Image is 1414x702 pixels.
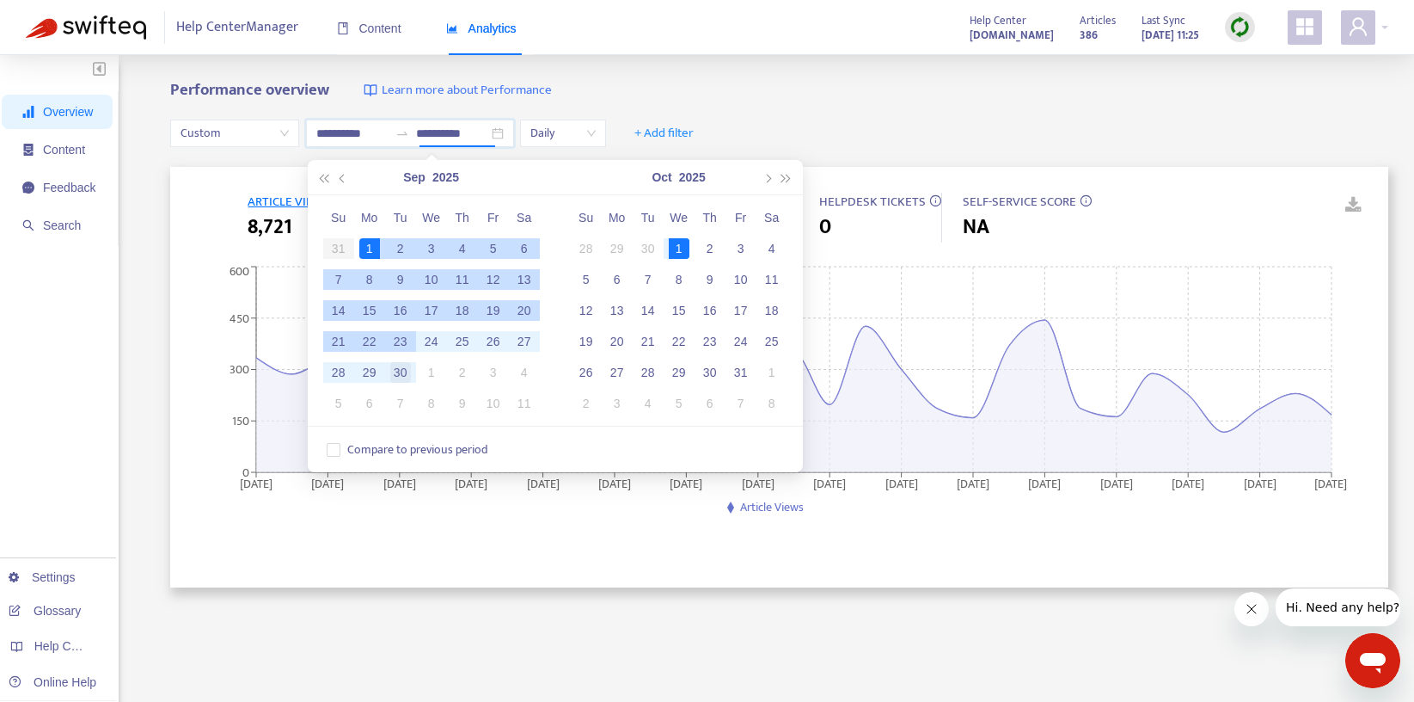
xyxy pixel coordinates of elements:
div: 2 [700,238,720,259]
div: 17 [731,300,751,321]
div: 1 [359,238,380,259]
td: 2025-10-30 [695,357,725,388]
th: Th [447,202,478,233]
div: 4 [638,393,658,414]
tspan: 150 [232,411,249,431]
div: 4 [452,238,473,259]
div: 12 [483,269,504,290]
tspan: [DATE] [598,473,631,493]
td: 2025-10-08 [416,388,447,419]
span: Help Center Manager [176,11,298,44]
td: 2025-10-15 [664,295,695,326]
div: 11 [452,269,473,290]
tspan: 450 [230,308,249,328]
div: 29 [669,362,689,383]
tspan: 600 [230,262,249,281]
td: 2025-09-14 [323,295,354,326]
tspan: 0 [242,462,249,482]
td: 2025-11-04 [633,388,664,419]
td: 2025-09-20 [509,295,540,326]
tspan: 300 [230,360,249,379]
td: 2025-09-02 [385,233,416,264]
span: search [22,219,34,231]
td: 2025-10-17 [725,295,756,326]
tspan: [DATE] [456,473,488,493]
div: 28 [576,238,597,259]
tspan: [DATE] [885,473,918,493]
td: 2025-10-26 [571,357,602,388]
div: 17 [421,300,442,321]
span: appstore [1295,16,1315,37]
th: Mo [602,202,633,233]
iframe: Close message [1234,592,1269,626]
td: 2025-09-18 [447,295,478,326]
th: Tu [385,202,416,233]
div: 14 [638,300,658,321]
span: Daily [530,120,596,146]
strong: [DATE] 11:25 [1142,26,1199,45]
td: 2025-10-16 [695,295,725,326]
th: Sa [509,202,540,233]
td: 2025-10-02 [447,357,478,388]
th: Su [323,202,354,233]
div: 6 [607,269,627,290]
span: NA [963,212,989,243]
div: 5 [483,238,504,259]
th: Tu [633,202,664,233]
td: 2025-09-12 [478,264,509,295]
td: 2025-09-08 [354,264,385,295]
div: 28 [638,362,658,383]
span: Help Centers [34,639,105,653]
div: 4 [762,238,782,259]
td: 2025-09-03 [416,233,447,264]
td: 2025-09-30 [633,233,664,264]
td: 2025-11-03 [602,388,633,419]
div: 30 [700,362,720,383]
div: 19 [483,300,504,321]
th: We [416,202,447,233]
span: Article Views [740,497,804,517]
div: 2 [452,362,473,383]
tspan: [DATE] [670,473,703,493]
td: 2025-09-04 [447,233,478,264]
td: 2025-10-01 [416,357,447,388]
span: signal [22,106,34,118]
th: Fr [478,202,509,233]
span: Learn more about Performance [382,81,552,101]
td: 2025-09-01 [354,233,385,264]
div: 11 [762,269,782,290]
div: 13 [514,269,535,290]
span: Overview [43,105,93,119]
button: 2025 [432,160,459,194]
td: 2025-10-23 [695,326,725,357]
button: Sep [403,160,425,194]
div: 24 [731,331,751,352]
td: 2025-09-16 [385,295,416,326]
td: 2025-11-05 [664,388,695,419]
td: 2025-09-13 [509,264,540,295]
td: 2025-09-21 [323,326,354,357]
a: [DOMAIN_NAME] [970,25,1054,45]
div: 31 [731,362,751,383]
div: 10 [483,393,504,414]
td: 2025-10-11 [756,264,787,295]
th: We [664,202,695,233]
td: 2025-10-03 [725,233,756,264]
td: 2025-10-13 [602,295,633,326]
td: 2025-09-28 [571,233,602,264]
a: Online Help [9,675,96,689]
div: 30 [390,362,411,383]
td: 2025-09-24 [416,326,447,357]
td: 2025-10-06 [602,264,633,295]
td: 2025-09-29 [354,357,385,388]
div: 8 [669,269,689,290]
td: 2025-10-06 [354,388,385,419]
th: Th [695,202,725,233]
b: Performance overview [170,77,329,103]
span: ARTICLE VIEWS [248,191,331,212]
td: 2025-10-11 [509,388,540,419]
div: 20 [514,300,535,321]
strong: 386 [1080,26,1098,45]
td: 2025-09-09 [385,264,416,295]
